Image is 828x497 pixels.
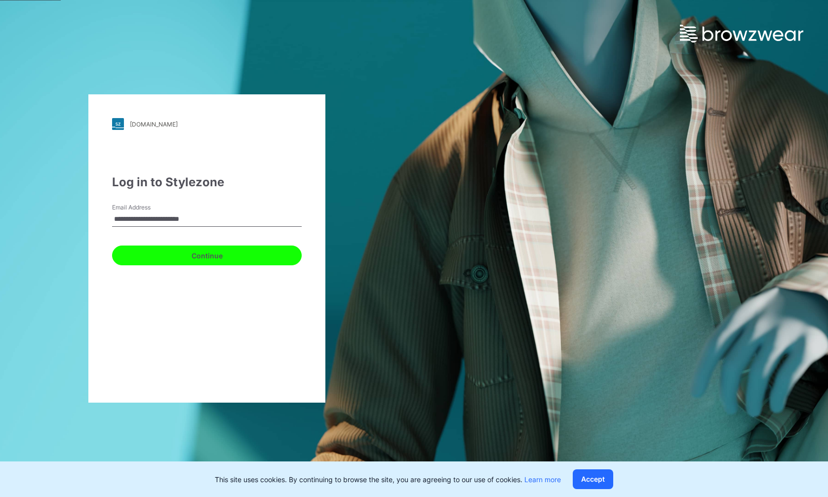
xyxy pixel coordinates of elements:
[215,474,561,485] p: This site uses cookies. By continuing to browse the site, you are agreeing to our use of cookies.
[112,118,124,130] img: stylezone-logo.562084cfcfab977791bfbf7441f1a819.svg
[112,173,302,191] div: Log in to Stylezone
[130,121,178,128] div: [DOMAIN_NAME]
[524,475,561,484] a: Learn more
[680,25,803,42] img: browzwear-logo.e42bd6dac1945053ebaf764b6aa21510.svg
[112,246,302,265] button: Continue
[112,203,181,212] label: Email Address
[112,118,302,130] a: [DOMAIN_NAME]
[573,469,613,489] button: Accept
